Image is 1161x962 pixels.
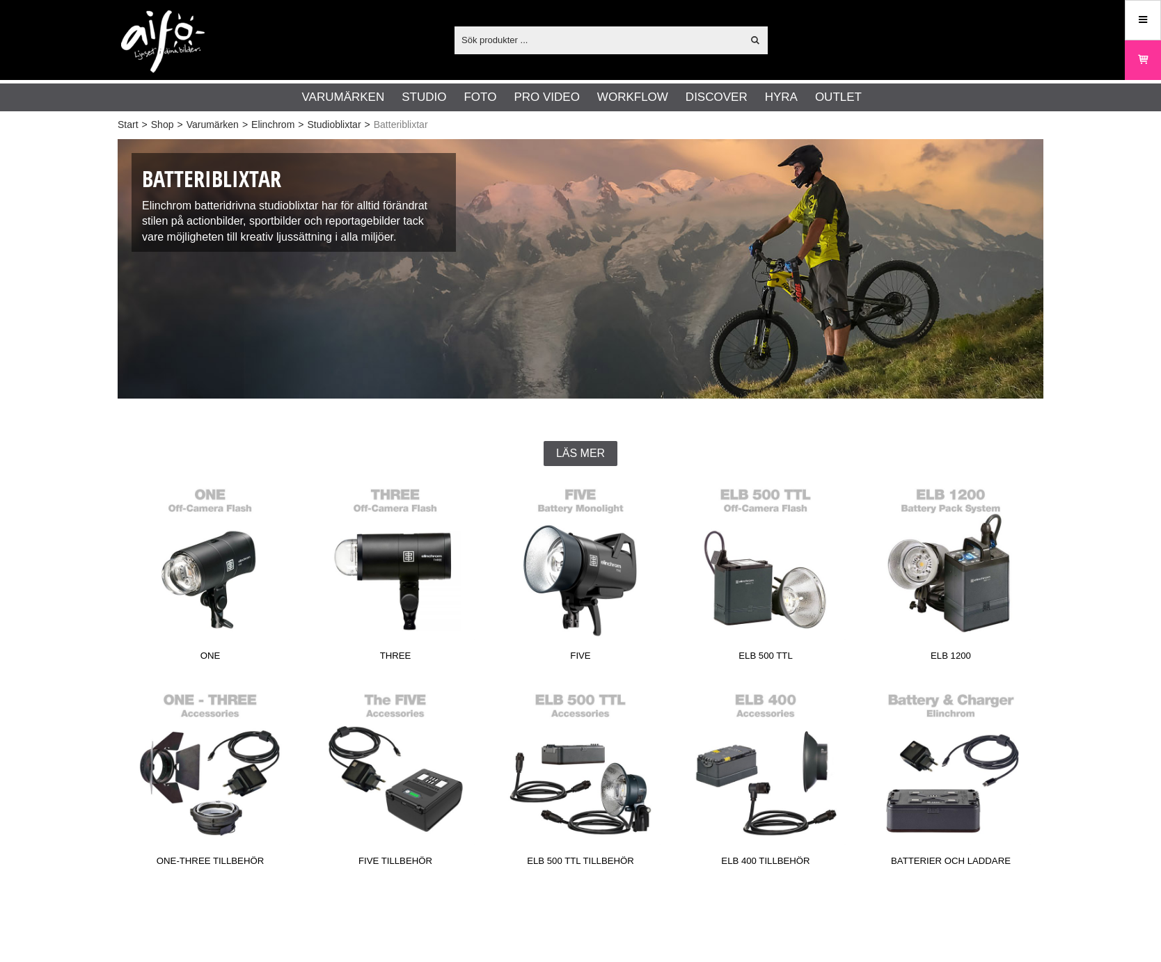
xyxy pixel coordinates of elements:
[488,854,673,873] span: ELB 500 TTL Tillbehör
[488,685,673,873] a: ELB 500 TTL Tillbehör
[374,118,428,132] span: Batteriblixtar
[118,407,1043,427] h2: Batteridrivna studioblixtar - Alltid redo för äventyr överallt
[402,88,446,106] a: Studio
[302,88,385,106] a: Varumärken
[118,118,139,132] a: Start
[151,118,174,132] a: Shop
[514,88,579,106] a: Pro Video
[242,118,248,132] span: >
[177,118,182,132] span: >
[597,88,668,106] a: Workflow
[121,10,205,73] img: logo.png
[365,118,370,132] span: >
[673,649,858,668] span: ELB 500 TTL
[187,118,239,132] a: Varumärken
[308,118,361,132] a: Studioblixtar
[765,88,798,106] a: Hyra
[298,118,303,132] span: >
[858,480,1043,668] a: ELB 1200
[303,854,488,873] span: FIVE Tillbehör
[673,480,858,668] a: ELB 500 TTL
[858,649,1043,668] span: ELB 1200
[673,854,858,873] span: ELB 400 Tillbehör
[142,163,445,195] h1: Batteriblixtar
[686,88,748,106] a: Discover
[455,29,742,50] input: Sök produkter ...
[488,480,673,668] a: FIVE
[118,480,303,668] a: ONE
[303,480,488,668] a: THREE
[464,88,496,106] a: Foto
[673,685,858,873] a: ELB 400 Tillbehör
[142,118,148,132] span: >
[303,649,488,668] span: THREE
[858,854,1043,873] span: Batterier och Laddare
[858,685,1043,873] a: Batterier och Laddare
[251,118,294,132] a: Elinchrom
[132,153,456,252] div: Elinchrom batteridrivna studioblixtar har för alltid förändrat stilen på actionbilder, sportbilde...
[815,88,862,106] a: Outlet
[118,854,303,873] span: ONE-THREE Tillbehör
[118,139,1043,399] img: Batteriblixtar Elinchrom
[556,447,605,460] span: Läs mer
[488,649,673,668] span: FIVE
[118,649,303,668] span: ONE
[118,685,303,873] a: ONE-THREE Tillbehör
[303,685,488,873] a: FIVE Tillbehör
